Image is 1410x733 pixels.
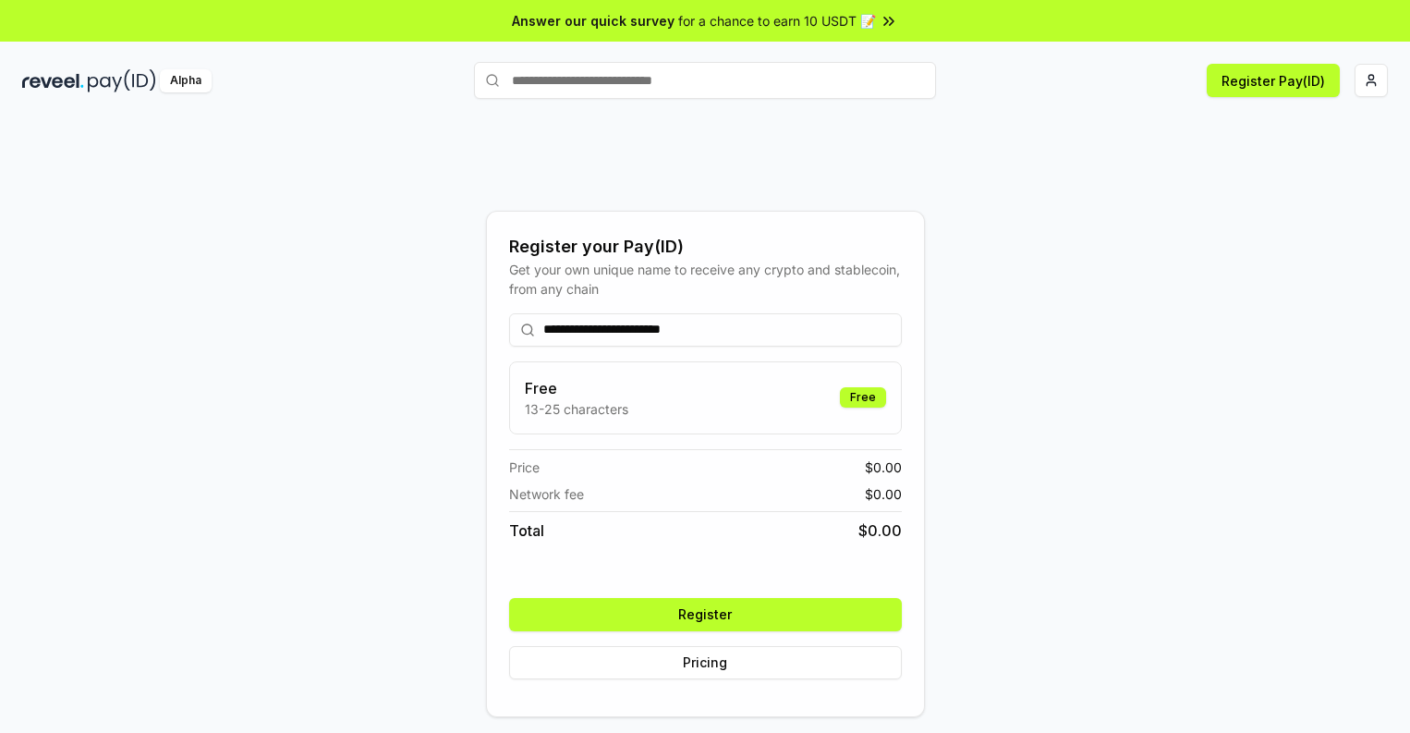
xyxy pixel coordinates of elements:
[1207,64,1340,97] button: Register Pay(ID)
[160,69,212,92] div: Alpha
[509,598,902,631] button: Register
[865,458,902,477] span: $ 0.00
[509,234,902,260] div: Register your Pay(ID)
[525,399,628,419] p: 13-25 characters
[509,260,902,299] div: Get your own unique name to receive any crypto and stablecoin, from any chain
[858,519,902,542] span: $ 0.00
[840,387,886,408] div: Free
[509,646,902,679] button: Pricing
[22,69,84,92] img: reveel_dark
[509,458,540,477] span: Price
[678,11,876,31] span: for a chance to earn 10 USDT 📝
[525,377,628,399] h3: Free
[88,69,156,92] img: pay_id
[865,484,902,504] span: $ 0.00
[509,519,544,542] span: Total
[509,484,584,504] span: Network fee
[512,11,675,31] span: Answer our quick survey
